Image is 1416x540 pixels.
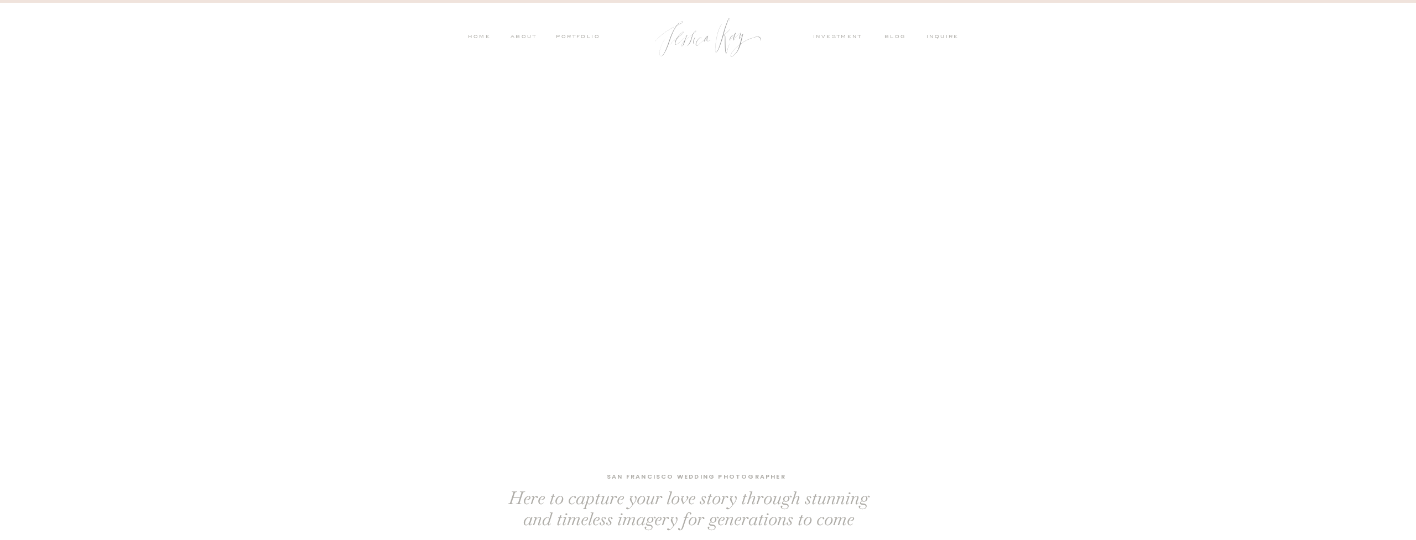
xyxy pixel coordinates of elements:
[563,471,830,483] h1: San Francisco wedding photographer
[813,33,867,43] a: investment
[508,33,537,43] a: ABOUT
[467,33,491,43] a: HOME
[502,487,874,526] h2: Here to capture your love story through stunning and timeless imagery for generations to come
[884,33,913,43] a: blog
[554,33,600,43] a: PORTFOLIO
[926,33,964,43] a: inquire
